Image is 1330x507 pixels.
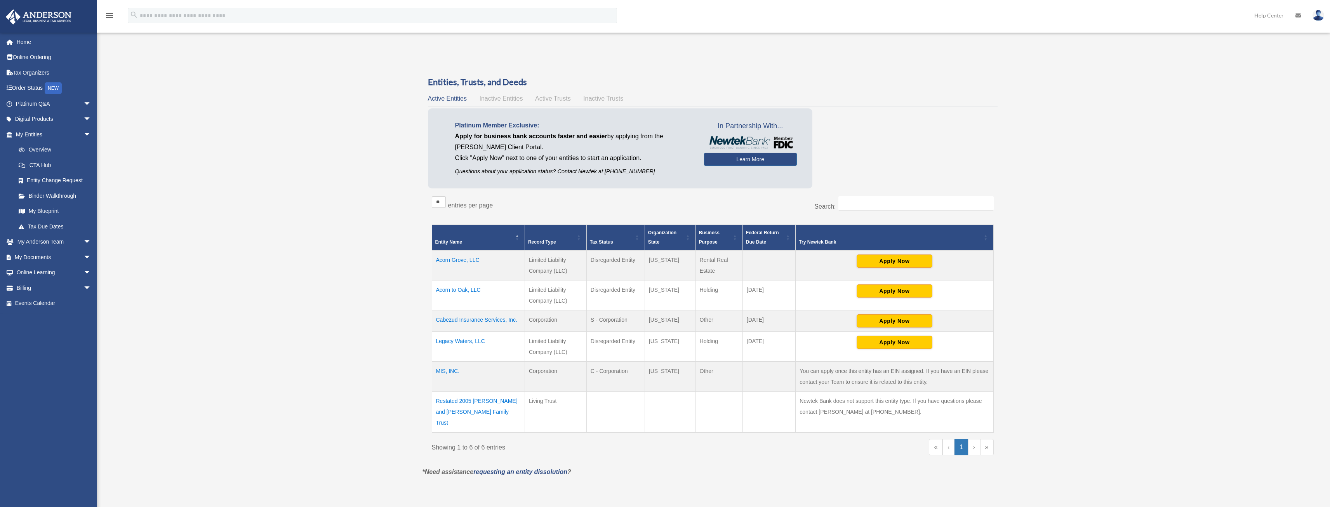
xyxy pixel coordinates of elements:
[929,439,942,455] a: First
[586,281,645,310] td: Disregarded Entity
[432,362,525,392] td: MIS, INC.
[586,332,645,362] td: Disregarded Entity
[645,225,695,251] th: Organization State: Activate to sort
[5,80,103,96] a: Order StatusNEW
[428,95,467,102] span: Active Entities
[11,142,95,158] a: Overview
[699,230,720,245] span: Business Purpose
[796,392,993,433] td: Newtek Bank does not support this entity type. If you have questions please contact [PERSON_NAME]...
[586,362,645,392] td: C - Corporation
[799,237,981,247] div: Try Newtek Bank
[704,153,797,166] a: Learn More
[648,230,676,245] span: Organization State
[645,281,695,310] td: [US_STATE]
[586,250,645,281] td: Disregarded Entity
[11,204,99,219] a: My Blueprint
[796,362,993,392] td: You can apply once this entity has an EIN assigned. If you have an EIN please contact your Team t...
[695,250,742,281] td: Rental Real Estate
[535,95,571,102] span: Active Trusts
[645,250,695,281] td: [US_STATE]
[432,392,525,433] td: Restated 2005 [PERSON_NAME] and [PERSON_NAME] Family Trust
[422,469,571,475] em: *Need assistance ?
[5,265,103,281] a: Online Learningarrow_drop_down
[435,239,462,245] span: Entity Name
[5,280,103,296] a: Billingarrow_drop_down
[5,296,103,311] a: Events Calendar
[742,310,795,332] td: [DATE]
[11,157,99,173] a: CTA Hub
[980,439,994,455] a: Last
[455,167,692,176] p: Questions about your application status? Contact Newtek at [PHONE_NUMBER]
[525,362,586,392] td: Corporation
[695,281,742,310] td: Holding
[83,112,99,127] span: arrow_drop_down
[645,362,695,392] td: [US_STATE]
[708,136,793,149] img: NewtekBankLogoSM.png
[1313,10,1324,21] img: User Pic
[130,10,138,19] i: search
[3,9,74,24] img: Anderson Advisors Platinum Portal
[583,95,623,102] span: Inactive Trusts
[5,65,103,80] a: Tax Organizers
[473,469,567,475] a: requesting an entity dissolution
[695,362,742,392] td: Other
[432,439,707,453] div: Showing 1 to 6 of 6 entries
[742,281,795,310] td: [DATE]
[590,239,613,245] span: Tax Status
[428,76,998,88] h3: Entities, Trusts, and Deeds
[857,254,932,268] button: Apply Now
[525,310,586,332] td: Corporation
[742,225,795,251] th: Federal Return Due Date: Activate to sort
[645,332,695,362] td: [US_STATE]
[586,225,645,251] th: Tax Status: Activate to sort
[432,225,525,251] th: Entity Name: Activate to invert sorting
[105,14,114,20] a: menu
[525,392,586,433] td: Living Trust
[5,50,103,65] a: Online Ordering
[525,250,586,281] td: Limited Liability Company (LLC)
[954,439,968,455] a: 1
[5,234,103,250] a: My Anderson Teamarrow_drop_down
[5,96,103,112] a: Platinum Q&Aarrow_drop_down
[83,234,99,250] span: arrow_drop_down
[695,310,742,332] td: Other
[11,188,99,204] a: Binder Walkthrough
[857,336,932,349] button: Apply Now
[5,127,99,142] a: My Entitiesarrow_drop_down
[455,131,692,153] p: by applying from the [PERSON_NAME] Client Portal.
[968,439,980,455] a: Next
[5,249,103,265] a: My Documentsarrow_drop_down
[83,265,99,281] span: arrow_drop_down
[11,173,99,188] a: Entity Change Request
[83,96,99,112] span: arrow_drop_down
[83,249,99,265] span: arrow_drop_down
[5,34,103,50] a: Home
[432,250,525,281] td: Acorn Grove, LLC
[814,203,836,210] label: Search:
[796,225,993,251] th: Try Newtek Bank : Activate to sort
[455,133,607,139] span: Apply for business bank accounts faster and easier
[942,439,954,455] a: Previous
[11,219,99,234] a: Tax Due Dates
[5,112,103,127] a: Digital Productsarrow_drop_down
[857,284,932,298] button: Apply Now
[528,239,556,245] span: Record Type
[105,11,114,20] i: menu
[83,280,99,296] span: arrow_drop_down
[479,95,523,102] span: Inactive Entities
[455,153,692,164] p: Click "Apply Now" next to one of your entities to start an application.
[525,332,586,362] td: Limited Liability Company (LLC)
[432,281,525,310] td: Acorn to Oak, LLC
[432,310,525,332] td: Cabezud Insurance Services, Inc.
[742,332,795,362] td: [DATE]
[857,314,932,328] button: Apply Now
[645,310,695,332] td: [US_STATE]
[45,82,62,94] div: NEW
[695,225,742,251] th: Business Purpose: Activate to sort
[695,332,742,362] td: Holding
[432,332,525,362] td: Legacy Waters, LLC
[704,120,797,132] span: In Partnership With...
[83,127,99,143] span: arrow_drop_down
[746,230,779,245] span: Federal Return Due Date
